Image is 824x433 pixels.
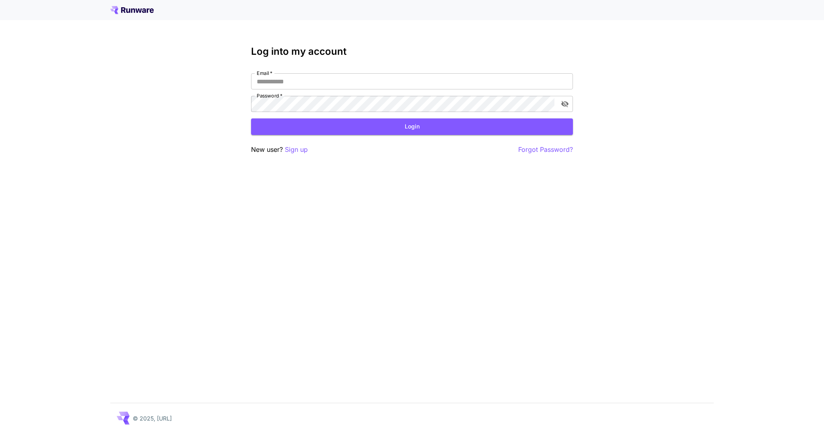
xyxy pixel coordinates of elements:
[257,92,282,99] label: Password
[558,97,572,111] button: toggle password visibility
[251,145,308,155] p: New user?
[251,118,573,135] button: Login
[518,145,573,155] button: Forgot Password?
[285,145,308,155] button: Sign up
[133,414,172,423] p: © 2025, [URL]
[257,70,272,77] label: Email
[251,46,573,57] h3: Log into my account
